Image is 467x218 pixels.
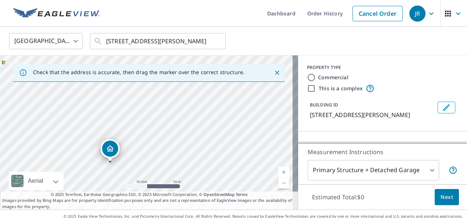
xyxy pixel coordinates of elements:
p: Estimated Total: $0 [306,189,370,205]
a: Current Level 19, Zoom Out [278,178,289,189]
button: Edit building 1 [438,102,455,113]
label: This is a complex [319,85,363,92]
div: Dropped pin, building 1, Residential property, 134 Allen St Braintree, MA 02184 [101,139,120,162]
button: Close [272,68,282,77]
input: Search by address or latitude-longitude [106,31,211,51]
span: Next [441,193,453,202]
div: Primary Structure + Detached Garage [308,160,439,181]
a: Terms [236,192,248,197]
div: [GEOGRAPHIC_DATA] [9,31,83,51]
p: Check that the address is accurate, then drag the marker over the correct structure. [33,69,245,76]
a: Cancel Order [352,6,403,21]
button: Next [435,189,459,206]
label: Commercial [318,74,348,81]
p: Measurement Instructions [308,148,457,156]
img: EV Logo [13,8,100,19]
a: Current Level 19, Zoom In [278,167,289,178]
div: Aerial [26,172,46,190]
p: [STREET_ADDRESS][PERSON_NAME] [310,110,435,119]
p: BUILDING ID [310,102,338,108]
span: © 2025 TomTom, Earthstar Geographics SIO, © 2025 Microsoft Corporation, © [51,192,248,198]
a: OpenStreetMap [203,192,234,197]
div: PROPERTY TYPE [307,64,458,71]
div: JR [409,6,426,22]
div: Aerial [9,172,64,190]
span: Your report will include the primary structure and a detached garage if one exists. [449,166,457,175]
